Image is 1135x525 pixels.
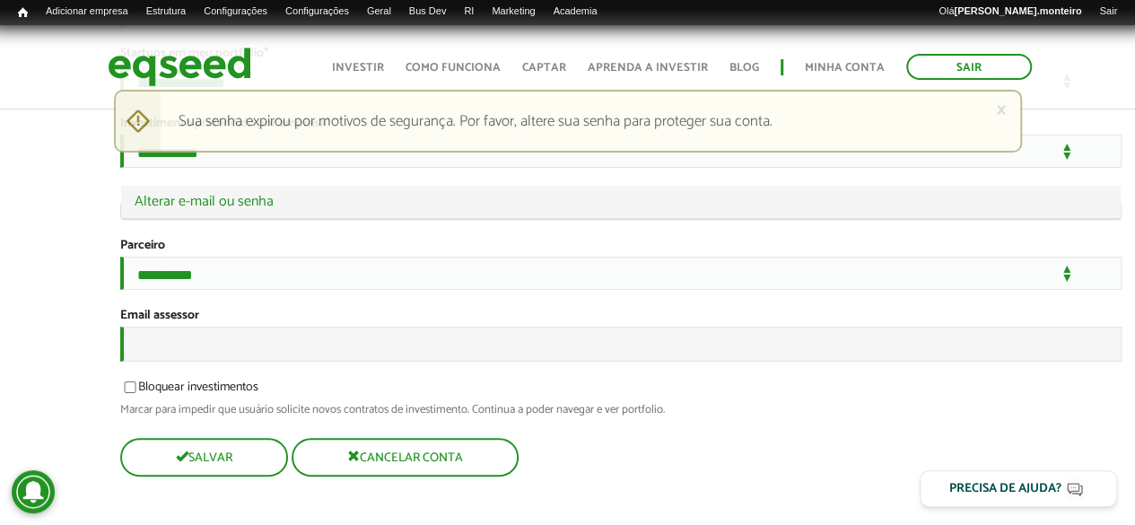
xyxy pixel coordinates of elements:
div: Sua senha expirou por motivos de segurança. Por favor, altere sua senha para proteger sua conta. [114,90,1022,153]
label: Parceiro [120,240,165,252]
a: Como funciona [406,62,501,74]
a: Captar [522,62,566,74]
a: RI [455,4,483,19]
a: Bus Dev [400,4,456,19]
span: Início [18,6,28,19]
a: Sair [906,54,1032,80]
a: × [996,101,1007,119]
a: Olá[PERSON_NAME].monteiro [930,4,1090,19]
input: Bloquear investimentos [114,381,146,393]
button: Cancelar conta [292,438,519,477]
label: Bloquear investimentos [120,381,258,399]
a: Marketing [483,4,544,19]
label: Email assessor [120,310,199,322]
a: Configurações [195,4,276,19]
a: Minha conta [805,62,885,74]
img: EqSeed [108,43,251,91]
a: Estrutura [137,4,196,19]
button: Salvar [120,438,288,477]
a: Investir [332,62,384,74]
a: Academia [544,4,606,19]
a: Aprenda a investir [588,62,708,74]
a: Adicionar empresa [37,4,137,19]
a: Início [9,4,37,22]
strong: [PERSON_NAME].monteiro [954,5,1081,16]
a: Configurações [276,4,358,19]
a: Geral [358,4,400,19]
a: Alterar e-mail ou senha [135,195,1107,209]
a: Sair [1090,4,1126,19]
div: Marcar para impedir que usuário solicite novos contratos de investimento. Continua a poder navega... [120,404,1122,416]
a: Blog [729,62,759,74]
